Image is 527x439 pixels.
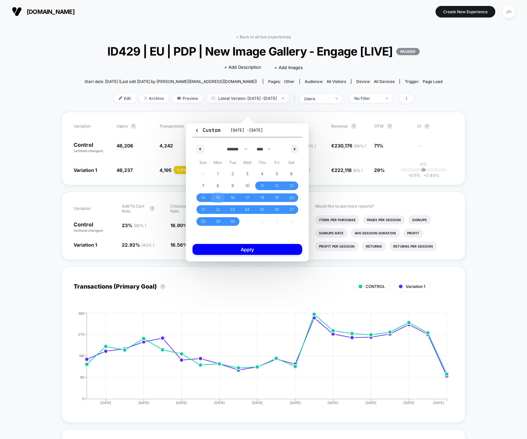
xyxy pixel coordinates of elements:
span: Variation 1 [406,284,425,289]
button: 5 [269,168,284,180]
div: - 1.2 % [174,166,188,174]
span: Sun [196,157,211,168]
span: 21 [201,204,205,216]
span: 17 [245,192,249,204]
button: JH [500,5,517,19]
span: 27 [289,204,294,216]
span: Thu [255,157,269,168]
tspan: [DATE] [434,401,444,405]
li: Pages Per Session [363,215,405,224]
span: € [331,167,363,173]
span: Device: [351,79,400,84]
button: Create New Experience [436,6,495,18]
img: end [144,97,147,100]
span: 30 [230,216,235,227]
span: + [424,173,426,178]
span: ID429 | EU | PDP | New Image Gallery - Engage [LIVE] [102,44,424,58]
span: 11 [261,180,264,192]
span: 16.90 % [170,222,201,228]
span: 2 [231,168,234,180]
button: 11 [255,180,269,192]
span: 2.93 % [420,173,439,178]
button: 1 [211,168,226,180]
img: Visually logo [12,7,22,17]
span: 23 % [122,222,146,228]
span: 4,195 [159,167,172,173]
li: Signups [408,215,431,224]
span: | [292,94,299,103]
span: 71% [374,143,383,148]
div: Trigger: [405,79,442,84]
button: 29 [211,216,226,227]
span: 22.92 % [122,242,154,248]
p: PAUSED [396,48,420,55]
span: Mon [211,157,226,168]
li: Returns [362,242,386,251]
span: 25 [260,204,264,216]
span: 16 [230,192,234,204]
button: ? [424,124,430,129]
button: 10 [240,180,255,192]
span: 9 [231,180,234,192]
span: 22 [216,204,220,216]
span: 18 [260,192,264,204]
span: Checkout Rate [170,204,195,214]
tspan: [DATE] [328,401,338,405]
button: ? [131,124,136,129]
button: 27 [284,204,299,216]
tspan: 90 [80,375,84,379]
button: 8 [211,180,226,192]
span: Variation 1 [74,242,97,248]
button: 9 [225,180,240,192]
li: Items Per Purchase [315,215,360,224]
span: 23 [230,204,235,216]
span: 19 [275,192,279,204]
span: other [284,79,295,84]
button: ? [150,206,155,211]
tspan: [DATE] [404,401,414,405]
span: 222,116 [334,167,363,173]
button: 23 [225,204,240,216]
button: ? [351,124,356,129]
button: ? [387,124,392,129]
img: end [335,98,338,99]
button: 15 [211,192,226,204]
div: users [304,96,331,101]
button: 22 [211,204,226,216]
button: 2 [225,168,240,180]
tspan: [DATE] [100,401,111,405]
tspan: [DATE] [252,401,263,405]
span: 28 [201,216,205,227]
button: 3 [240,168,255,180]
p: Would like to see more reports? [315,204,453,209]
span: 20 [289,192,294,204]
button: 24 [240,204,255,216]
img: end [282,98,284,99]
button: Custom[DATE] -[DATE] [193,127,302,138]
span: Custom [194,127,221,134]
span: 16.56 % [170,242,199,248]
span: 29% [374,167,385,173]
p: 0% [420,162,427,167]
span: 24 [245,204,250,216]
button: 19 [269,192,284,204]
button: Apply [193,244,302,255]
button: 17 [240,192,255,204]
span: 46,208 [117,143,133,148]
button: 7 [196,180,211,192]
span: 12 [275,180,279,192]
button: 26 [269,204,284,216]
button: 21 [196,204,211,216]
button: 25 [255,204,269,216]
button: [DOMAIN_NAME] [10,6,77,17]
span: -5.11 % [408,173,420,178]
span: 5 [276,168,278,180]
span: Revenue [331,124,348,129]
div: JH [502,5,515,18]
span: OTW [374,124,410,129]
span: ( 94 % ) [354,143,366,148]
button: 14 [196,192,211,204]
span: 6 [290,168,293,180]
li: Signups Rate [315,228,347,238]
span: users [117,124,127,129]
